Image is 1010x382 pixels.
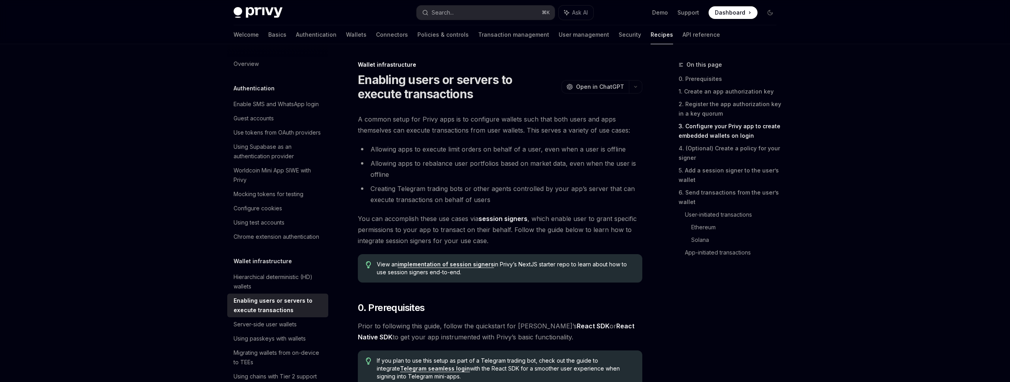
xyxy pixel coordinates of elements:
[358,301,425,314] span: 0. Prerequisites
[227,317,328,331] a: Server-side user wallets
[366,358,371,365] svg: Tip
[227,57,328,71] a: Overview
[651,25,673,44] a: Recipes
[227,270,328,294] a: Hierarchical deterministic (HD) wallets
[227,201,328,215] a: Configure cookies
[679,73,783,85] a: 0. Prerequisites
[377,260,634,276] span: View an in Privy’s NextJS starter repo to learn about how to use session signers end-to-end.
[685,208,783,221] a: User-initiated transactions
[268,25,286,44] a: Basics
[679,98,783,120] a: 2. Register the app authorization key in a key quorum
[679,120,783,142] a: 3. Configure your Privy app to create embedded wallets on login
[366,261,371,268] svg: Tip
[679,186,783,208] a: 6. Send transactions from the user’s wallet
[227,140,328,163] a: Using Supabase as an authentication provider
[358,320,642,343] span: Prior to following this guide, follow the quickstart for [PERSON_NAME]’s or to get your app instr...
[561,80,629,94] button: Open in ChatGPT
[234,99,319,109] div: Enable SMS and WhatsApp login
[234,7,282,18] img: dark logo
[679,164,783,186] a: 5. Add a session signer to the user’s wallet
[227,97,328,111] a: Enable SMS and WhatsApp login
[234,232,319,242] div: Chrome extension authentication
[652,9,668,17] a: Demo
[227,187,328,201] a: Mocking tokens for testing
[234,218,284,227] div: Using test accounts
[683,25,720,44] a: API reference
[234,25,259,44] a: Welcome
[234,128,321,137] div: Use tokens from OAuth providers
[234,372,317,381] div: Using chains with Tier 2 support
[559,6,593,20] button: Ask AI
[227,331,328,346] a: Using passkeys with wallets
[296,25,337,44] a: Authentication
[577,322,610,330] a: React SDK
[685,246,783,259] a: App-initiated transactions
[227,230,328,244] a: Chrome extension authentication
[234,166,324,185] div: Worldcoin Mini App SIWE with Privy
[691,234,783,246] a: Solana
[417,25,469,44] a: Policies & controls
[234,204,282,213] div: Configure cookies
[679,142,783,164] a: 4. (Optional) Create a policy for your signer
[234,114,274,123] div: Guest accounts
[358,183,642,205] li: Creating Telegram trading bots or other agents controlled by your app’s server that can execute t...
[542,9,550,16] span: ⌘ K
[377,357,634,380] span: If you plan to use this setup as part of a Telegram trading bot, check out the guide to integrate...
[234,296,324,315] div: Enabling users or servers to execute transactions
[234,59,259,69] div: Overview
[691,221,783,234] a: Ethereum
[358,61,642,69] div: Wallet infrastructure
[764,6,776,19] button: Toggle dark mode
[358,73,558,101] h1: Enabling users or servers to execute transactions
[619,25,641,44] a: Security
[227,111,328,125] a: Guest accounts
[234,272,324,291] div: Hierarchical deterministic (HD) wallets
[234,189,303,199] div: Mocking tokens for testing
[686,60,722,69] span: On this page
[227,163,328,187] a: Worldcoin Mini App SIWE with Privy
[227,125,328,140] a: Use tokens from OAuth providers
[417,6,555,20] button: Search...⌘K
[234,142,324,161] div: Using Supabase as an authentication provider
[559,25,609,44] a: User management
[572,9,588,17] span: Ask AI
[358,144,642,155] li: Allowing apps to execute limit orders on behalf of a user, even when a user is offline
[227,215,328,230] a: Using test accounts
[227,346,328,369] a: Migrating wallets from on-device to TEEs
[709,6,757,19] a: Dashboard
[478,25,549,44] a: Transaction management
[432,8,454,17] div: Search...
[234,348,324,367] div: Migrating wallets from on-device to TEEs
[234,257,292,266] h5: Wallet infrastructure
[234,334,306,343] div: Using passkeys with wallets
[479,215,527,223] a: session signers
[715,9,745,17] span: Dashboard
[677,9,699,17] a: Support
[234,320,297,329] div: Server-side user wallets
[679,85,783,98] a: 1. Create an app authorization key
[358,114,642,136] span: A common setup for Privy apps is to configure wallets such that both users and apps themselves ca...
[346,25,367,44] a: Wallets
[398,261,494,268] a: implementation of session signers
[227,294,328,317] a: Enabling users or servers to execute transactions
[358,213,642,246] span: You can accomplish these use cases via , which enable user to grant specific permissions to your ...
[400,365,470,372] a: Telegram seamless login
[234,84,275,93] h5: Authentication
[376,25,408,44] a: Connectors
[576,83,624,91] span: Open in ChatGPT
[358,158,642,180] li: Allowing apps to rebalance user portfolios based on market data, even when the user is offline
